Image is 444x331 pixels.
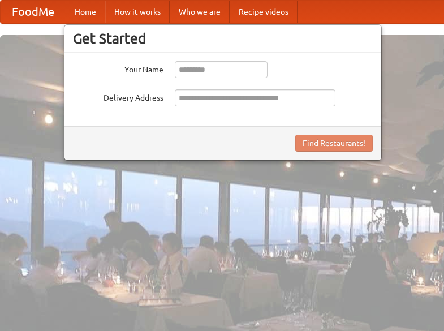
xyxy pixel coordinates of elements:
[73,30,373,47] h3: Get Started
[170,1,230,23] a: Who we are
[1,1,66,23] a: FoodMe
[73,61,163,75] label: Your Name
[105,1,170,23] a: How it works
[73,89,163,104] label: Delivery Address
[230,1,298,23] a: Recipe videos
[295,135,373,152] button: Find Restaurants!
[66,1,105,23] a: Home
